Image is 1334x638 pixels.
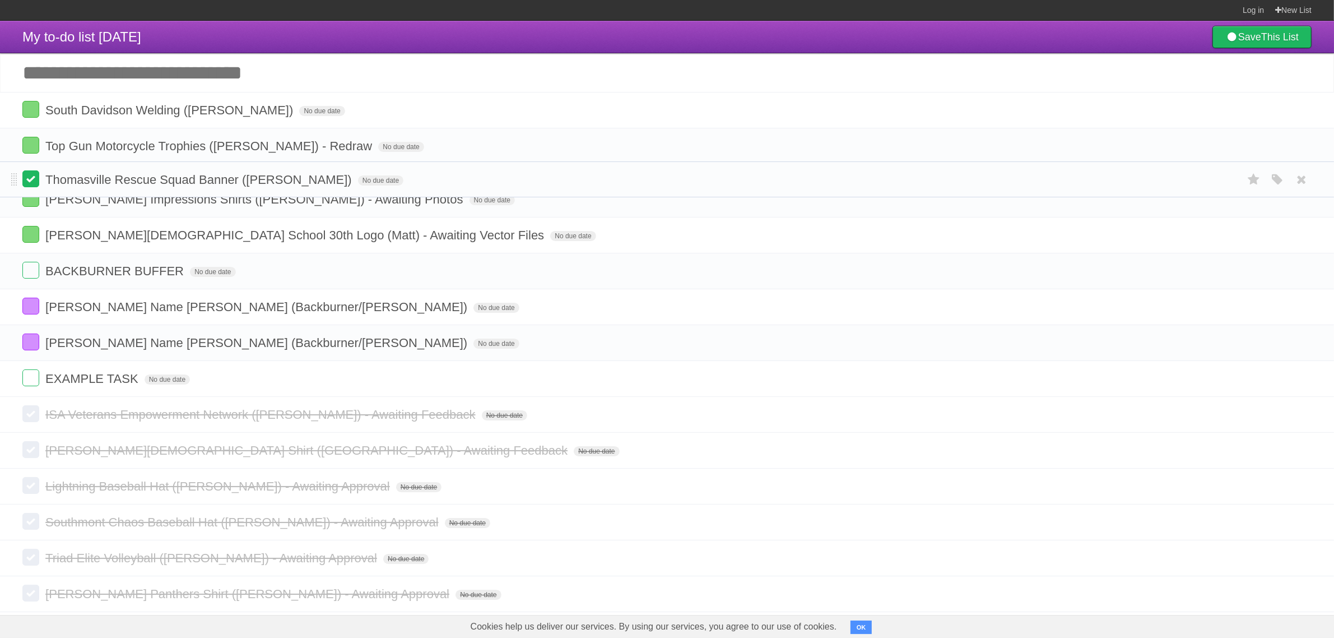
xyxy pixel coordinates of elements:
[45,264,187,278] span: BACKBURNER BUFFER
[22,477,39,494] label: Done
[455,590,501,600] span: No due date
[45,336,470,350] span: [PERSON_NAME] Name [PERSON_NAME] (Backburner/[PERSON_NAME])
[45,228,547,242] span: [PERSON_NAME][DEMOGRAPHIC_DATA] School 30th Logo (Matt) - Awaiting Vector Files
[22,226,39,243] label: Done
[22,137,39,154] label: Done
[190,267,235,277] span: No due date
[396,482,441,492] span: No due date
[22,369,39,386] label: Done
[1243,170,1265,189] label: Star task
[383,554,429,564] span: No due date
[45,443,570,457] span: [PERSON_NAME][DEMOGRAPHIC_DATA] Shirt ([GEOGRAPHIC_DATA]) - Awaiting Feedback
[45,515,441,529] span: Southmont Chaos Baseball Hat ([PERSON_NAME]) - Awaiting Approval
[45,551,380,565] span: Triad Elite Volleyball ([PERSON_NAME]) - Awaiting Approval
[470,195,515,205] span: No due date
[45,479,393,493] span: Lightning Baseball Hat ([PERSON_NAME]) - Awaiting Approval
[45,300,470,314] span: [PERSON_NAME] Name [PERSON_NAME] (Backburner/[PERSON_NAME])
[550,231,596,241] span: No due date
[22,405,39,422] label: Done
[574,446,619,456] span: No due date
[459,616,848,638] span: Cookies help us deliver our services. By using our services, you agree to our use of cookies.
[299,106,345,116] span: No due date
[445,518,490,528] span: No due date
[1212,26,1312,48] a: SaveThis List
[45,139,375,153] span: Top Gun Motorcycle Trophies ([PERSON_NAME]) - Redraw
[850,621,872,634] button: OK
[22,585,39,602] label: Done
[22,441,39,458] label: Done
[22,170,39,187] label: Done
[22,29,141,44] span: My to-do list [DATE]
[145,375,190,385] span: No due date
[22,334,39,350] label: Done
[22,549,39,566] label: Done
[473,303,519,313] span: No due date
[358,175,403,186] span: No due date
[378,142,424,152] span: No due date
[22,513,39,530] label: Done
[22,262,39,279] label: Done
[45,103,296,117] span: South Davidson Welding ([PERSON_NAME])
[45,192,466,206] span: [PERSON_NAME] Impressions Shirts ([PERSON_NAME]) - Awaiting Photos
[22,101,39,118] label: Done
[45,408,478,422] span: ISA Veterans Empowerment Network ([PERSON_NAME]) - Awaiting Feedback
[473,339,519,349] span: No due date
[45,372,141,386] span: EXAMPLE TASK
[22,298,39,315] label: Done
[45,587,452,601] span: [PERSON_NAME] Panthers Shirt ([PERSON_NAME]) - Awaiting Approval
[482,410,527,420] span: No due date
[22,190,39,207] label: Done
[1261,31,1299,43] b: This List
[45,173,355,187] span: Thomasville Rescue Squad Banner ([PERSON_NAME])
